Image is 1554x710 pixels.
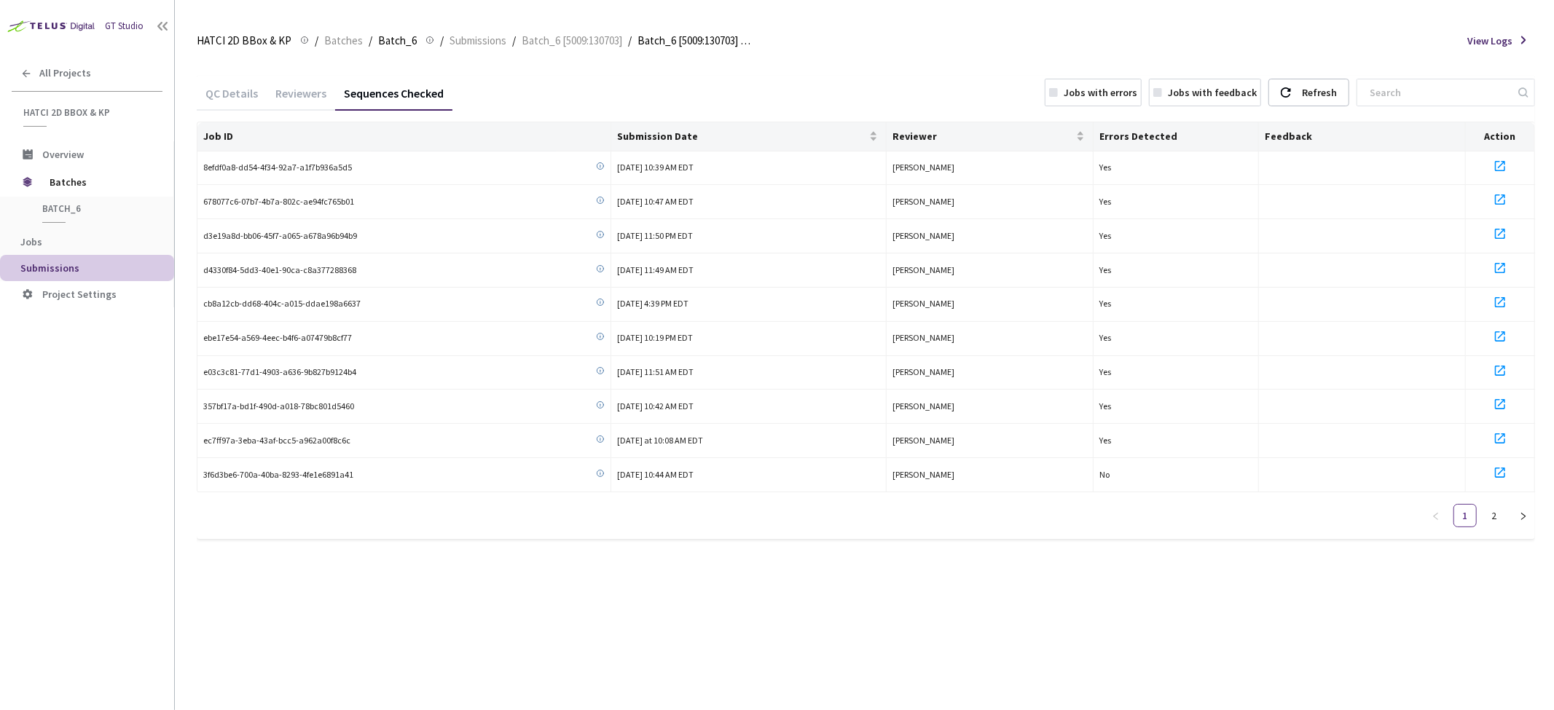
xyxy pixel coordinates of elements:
span: d4330f84-5dd3-40e1-90ca-c8a377288368 [203,264,356,277]
span: [DATE] 11:51 AM EDT [617,366,694,377]
span: Yes [1099,401,1111,411]
span: [PERSON_NAME] [892,196,954,207]
span: Overview [42,148,84,161]
span: [DATE] 11:50 PM EDT [617,230,693,241]
span: [DATE] 11:49 AM EDT [617,264,694,275]
li: / [440,32,444,50]
input: Search [1361,79,1516,106]
span: right [1519,512,1528,521]
a: Batches [321,32,366,48]
span: Batch_6 [5009:130703] QC - [DATE] [637,32,756,50]
span: Batch_6 [378,32,417,50]
span: [DATE] 10:39 AM EDT [617,162,694,173]
a: 2 [1483,505,1505,526]
span: Batch_6 [5009:130703] [522,32,622,50]
span: Batches [324,32,363,50]
span: [DATE] 10:19 PM EDT [617,332,693,343]
span: [DATE] at 10:08 AM EDT [617,435,703,446]
li: Previous Page [1424,504,1448,527]
span: 678077c6-07b7-4b7a-802c-ae94fc765b01 [203,195,354,209]
span: Yes [1099,230,1111,241]
li: Next Page [1512,504,1535,527]
span: [DATE] 10:47 AM EDT [617,196,694,207]
span: Yes [1099,196,1111,207]
span: Project Settings [42,288,117,301]
span: Submissions [20,261,79,275]
a: Submissions [447,32,509,48]
th: Job ID [197,122,611,151]
span: View Logs [1467,33,1512,48]
span: Batch_6 [42,202,150,215]
span: All Projects [39,67,91,79]
span: left [1432,512,1440,521]
span: [PERSON_NAME] [892,298,954,309]
span: Yes [1099,162,1111,173]
span: [PERSON_NAME] [892,366,954,377]
li: / [315,32,318,50]
span: [DATE] 10:44 AM EDT [617,469,694,480]
span: [PERSON_NAME] [892,469,954,480]
span: No [1099,469,1110,480]
th: Submission Date [611,122,887,151]
span: HATCI 2D BBox & KP [197,32,291,50]
th: Errors Detected [1094,122,1259,151]
span: Submission Date [617,130,867,142]
button: left [1424,504,1448,527]
span: ec7ff97a-3eba-43af-bcc5-a962a00f8c6c [203,434,350,448]
div: QC Details [197,86,267,111]
span: [PERSON_NAME] [892,401,954,411]
div: Reviewers [267,86,335,111]
div: GT Studio [105,20,144,33]
li: / [512,32,516,50]
span: ebe17e54-a569-4eec-b4f6-a07479b8cf77 [203,331,352,345]
span: [PERSON_NAME] [892,162,954,173]
span: 3f6d3be6-700a-40ba-8293-4fe1e6891a41 [203,468,353,482]
span: Submissions [450,32,506,50]
div: Jobs with feedback [1168,85,1257,100]
span: cb8a12cb-dd68-404c-a015-ddae198a6637 [203,297,361,311]
span: [PERSON_NAME] [892,332,954,343]
span: [DATE] 10:42 AM EDT [617,401,694,411]
div: Jobs with errors [1064,85,1137,100]
li: / [628,32,632,50]
button: right [1512,504,1535,527]
li: / [369,32,372,50]
li: 2 [1483,504,1506,527]
a: Batch_6 [5009:130703] [519,32,625,48]
span: Yes [1099,332,1111,343]
span: HATCI 2D BBox & KP [23,106,154,119]
span: Batches [50,167,149,197]
span: [PERSON_NAME] [892,264,954,275]
span: Yes [1099,298,1111,309]
span: e03c3c81-77d1-4903-a636-9b827b9124b4 [203,366,356,379]
span: Yes [1099,435,1111,446]
span: [DATE] 4:39 PM EDT [617,298,688,309]
div: Sequences Checked [335,86,452,111]
span: Jobs [20,235,42,248]
span: 357bf17a-bd1f-490d-a018-78bc801d5460 [203,400,354,414]
th: Feedback [1259,122,1466,151]
span: 8efdf0a8-dd54-4f34-92a7-a1f7b936a5d5 [203,161,352,175]
th: Reviewer [887,122,1094,151]
a: 1 [1454,505,1476,526]
th: Action [1466,122,1535,151]
span: Reviewer [892,130,1073,142]
li: 1 [1453,504,1477,527]
span: Yes [1099,366,1111,377]
div: Refresh [1302,79,1337,106]
span: [PERSON_NAME] [892,230,954,241]
span: Yes [1099,264,1111,275]
span: [PERSON_NAME] [892,435,954,446]
span: d3e19a8d-bb06-45f7-a065-a678a96b94b9 [203,229,357,243]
